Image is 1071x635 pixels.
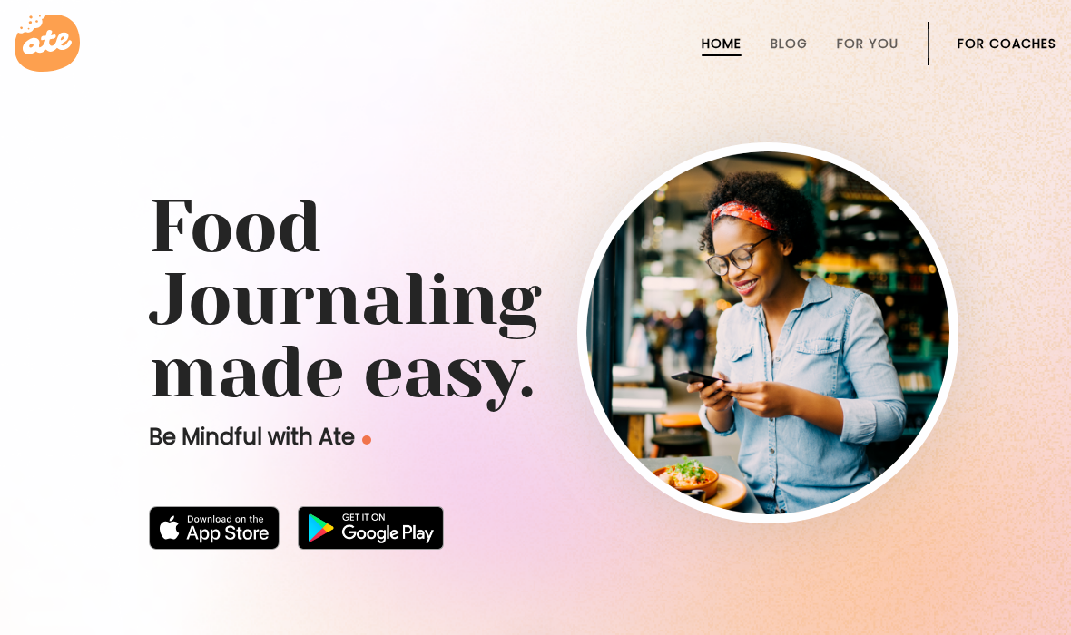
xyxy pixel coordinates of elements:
img: home-hero-img-rounded.png [586,151,949,514]
h1: Food Journaling made easy. [149,190,922,408]
a: For Coaches [958,36,1056,51]
img: badge-download-google.png [298,506,444,550]
p: Be Mindful with Ate [149,423,657,452]
img: badge-download-apple.svg [149,506,280,550]
a: Blog [771,36,808,51]
a: Home [702,36,742,51]
a: For You [837,36,899,51]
